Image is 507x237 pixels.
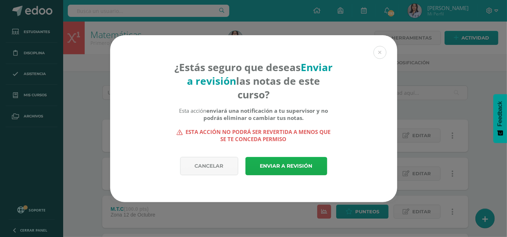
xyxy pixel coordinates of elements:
[245,157,327,175] a: Enviar a revisión
[497,101,503,126] span: Feedback
[174,128,333,143] strong: Esta acción no podrá ser revertida a menos que se te conceda permiso
[180,157,238,175] a: Cancelar
[493,94,507,143] button: Feedback - Mostrar encuesta
[174,60,333,101] h4: ¿Estás seguro que deseas las notas de este curso?
[174,107,333,121] div: Esta acción
[203,107,328,121] b: enviará una notificación a tu supervisor y no podrás eliminar o cambiar tus notas.
[187,60,333,88] strong: Enviar a revisión
[374,46,386,59] button: Close (Esc)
